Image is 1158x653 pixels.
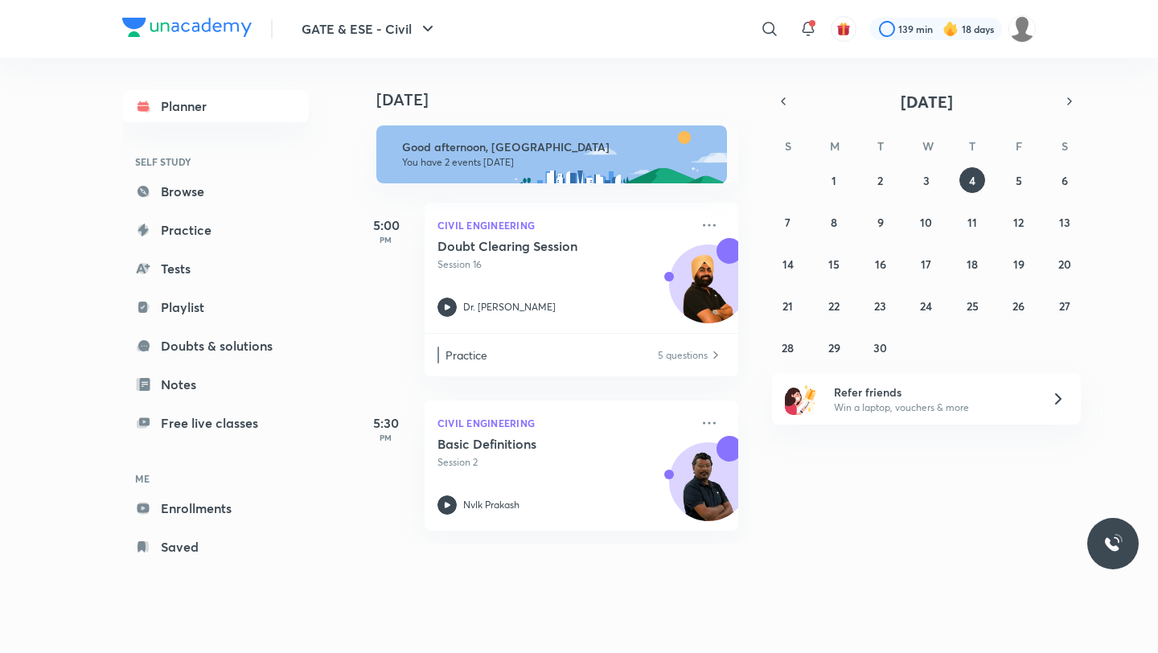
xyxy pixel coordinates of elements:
button: September 7, 2025 [775,209,801,235]
a: Doubts & solutions [122,330,309,362]
p: Nvlk Prakash [463,498,519,512]
button: avatar [831,16,856,42]
button: September 22, 2025 [821,293,847,318]
h5: Doubt Clearing Session [437,238,638,254]
button: September 24, 2025 [914,293,939,318]
a: Browse [122,175,309,207]
p: Session 16 [437,257,690,272]
h6: ME [122,465,309,492]
abbr: September 20, 2025 [1058,257,1071,272]
a: Free live classes [122,407,309,439]
button: September 13, 2025 [1052,209,1078,235]
a: Enrollments [122,492,309,524]
abbr: September 24, 2025 [920,298,932,314]
h6: Refer friends [834,384,1032,400]
abbr: September 17, 2025 [921,257,931,272]
button: September 5, 2025 [1006,167,1032,193]
h5: 5:30 [354,413,418,433]
h5: Basic Definitions [437,436,638,452]
img: afternoon [376,125,727,183]
abbr: September 8, 2025 [831,215,837,230]
abbr: Thursday [969,138,975,154]
abbr: September 15, 2025 [828,257,840,272]
abbr: September 30, 2025 [873,340,887,355]
a: Saved [122,531,309,563]
button: September 1, 2025 [821,167,847,193]
a: Planner [122,90,309,122]
button: September 10, 2025 [914,209,939,235]
abbr: September 28, 2025 [782,340,794,355]
button: September 6, 2025 [1052,167,1078,193]
a: Notes [122,368,309,400]
img: referral [785,383,817,415]
button: September 21, 2025 [775,293,801,318]
abbr: September 14, 2025 [782,257,794,272]
button: September 23, 2025 [868,293,893,318]
button: September 18, 2025 [959,251,985,277]
img: Rahul KD [1008,15,1036,43]
button: September 15, 2025 [821,251,847,277]
button: GATE & ESE - Civil [292,13,447,45]
abbr: September 27, 2025 [1059,298,1070,314]
p: 5 questions [658,347,708,363]
p: PM [354,235,418,244]
abbr: September 13, 2025 [1059,215,1070,230]
abbr: September 10, 2025 [920,215,932,230]
img: Avatar [670,253,747,331]
button: September 9, 2025 [868,209,893,235]
abbr: Sunday [785,138,791,154]
h6: Good afternoon, [GEOGRAPHIC_DATA] [402,140,712,154]
p: PM [354,433,418,442]
img: streak [942,21,959,37]
button: September 11, 2025 [959,209,985,235]
abbr: September 12, 2025 [1013,215,1024,230]
abbr: September 22, 2025 [828,298,840,314]
abbr: September 4, 2025 [969,173,975,188]
h4: [DATE] [376,90,754,109]
a: Tests [122,253,309,285]
span: [DATE] [901,91,953,113]
button: September 27, 2025 [1052,293,1078,318]
p: Practice [446,347,656,363]
button: September 2, 2025 [868,167,893,193]
button: September 19, 2025 [1006,251,1032,277]
abbr: September 6, 2025 [1061,173,1068,188]
img: Company Logo [122,18,252,37]
button: September 29, 2025 [821,335,847,360]
p: Civil Engineering [437,413,690,433]
p: Session 2 [437,455,690,470]
img: ttu [1103,534,1123,553]
button: September 12, 2025 [1006,209,1032,235]
button: September 4, 2025 [959,167,985,193]
p: Win a laptop, vouchers & more [834,400,1032,415]
abbr: Tuesday [877,138,884,154]
abbr: September 2, 2025 [877,173,883,188]
abbr: September 1, 2025 [832,173,836,188]
h5: 5:00 [354,216,418,235]
button: September 30, 2025 [868,335,893,360]
abbr: Saturday [1061,138,1068,154]
a: Practice [122,214,309,246]
a: Playlist [122,291,309,323]
button: September 14, 2025 [775,251,801,277]
abbr: September 18, 2025 [967,257,978,272]
abbr: September 16, 2025 [875,257,886,272]
button: September 16, 2025 [868,251,893,277]
abbr: September 21, 2025 [782,298,793,314]
p: Dr. [PERSON_NAME] [463,300,556,314]
button: September 26, 2025 [1006,293,1032,318]
img: Practice available [709,347,722,363]
abbr: Wednesday [922,138,934,154]
h6: SELF STUDY [122,148,309,175]
abbr: September 29, 2025 [828,340,840,355]
button: [DATE] [795,90,1058,113]
img: Avatar [670,451,747,528]
abbr: September 25, 2025 [967,298,979,314]
button: September 20, 2025 [1052,251,1078,277]
p: You have 2 events [DATE] [402,156,712,169]
button: September 25, 2025 [959,293,985,318]
a: Company Logo [122,18,252,41]
button: September 28, 2025 [775,335,801,360]
abbr: September 5, 2025 [1016,173,1022,188]
abbr: Monday [830,138,840,154]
